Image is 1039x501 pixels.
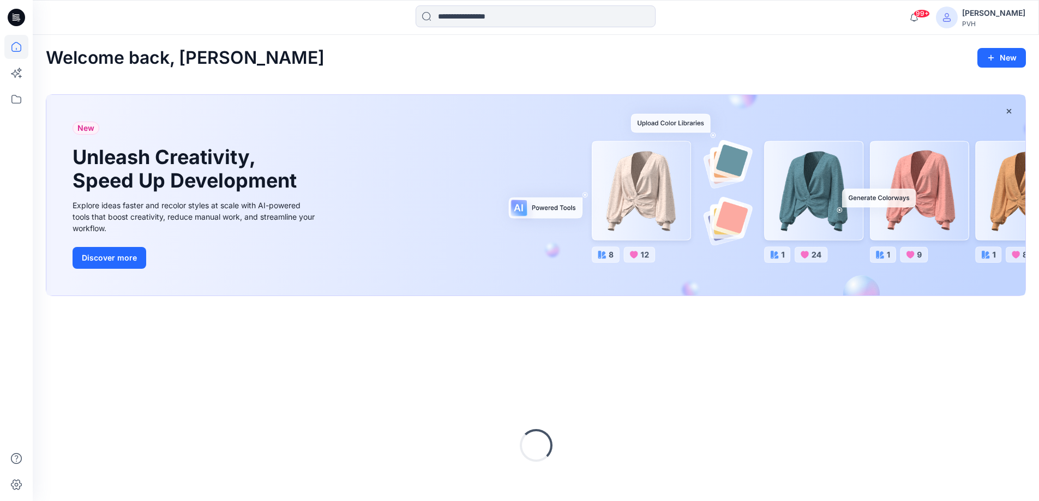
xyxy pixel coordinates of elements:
[914,9,930,18] span: 99+
[46,48,325,68] h2: Welcome back, [PERSON_NAME]
[73,146,302,192] h1: Unleash Creativity, Speed Up Development
[73,247,318,269] a: Discover more
[73,200,318,234] div: Explore ideas faster and recolor styles at scale with AI-powered tools that boost creativity, red...
[962,7,1025,20] div: [PERSON_NAME]
[942,13,951,22] svg: avatar
[962,20,1025,28] div: PVH
[77,122,94,135] span: New
[73,247,146,269] button: Discover more
[977,48,1026,68] button: New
